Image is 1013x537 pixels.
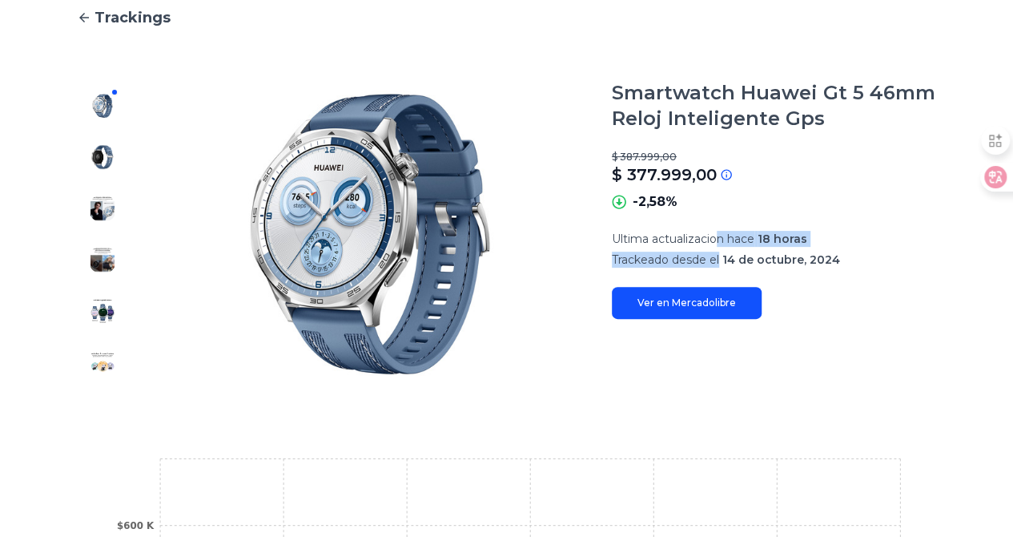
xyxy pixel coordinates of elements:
img: Smartwatch Huawei Gt 5 46mm Reloj Inteligente Gps [160,80,580,388]
span: Trackings [94,6,171,29]
img: Smartwatch Huawei Gt 5 46mm Reloj Inteligente Gps [90,196,115,221]
p: -2,58% [633,192,677,212]
p: $ 387.999,00 [612,151,936,164]
a: Trackings [77,6,936,29]
img: Smartwatch Huawei Gt 5 46mm Reloj Inteligente Gps [90,144,115,170]
p: $ 377.999,00 [612,164,717,186]
span: Trackeado desde el [612,252,719,267]
a: Ver en Mercadolibre [612,287,762,319]
img: Smartwatch Huawei Gt 5 46mm Reloj Inteligente Gps [90,247,115,273]
img: Smartwatch Huawei Gt 5 46mm Reloj Inteligente Gps [90,349,115,375]
tspan: $600 K [117,520,155,531]
span: 14 de octubre, 2024 [722,252,840,267]
img: Smartwatch Huawei Gt 5 46mm Reloj Inteligente Gps [90,93,115,119]
img: Smartwatch Huawei Gt 5 46mm Reloj Inteligente Gps [90,298,115,324]
span: 18 horas [758,232,807,246]
h1: Smartwatch Huawei Gt 5 46mm Reloj Inteligente Gps [612,80,936,131]
span: Ultima actualizacion hace [612,232,754,246]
